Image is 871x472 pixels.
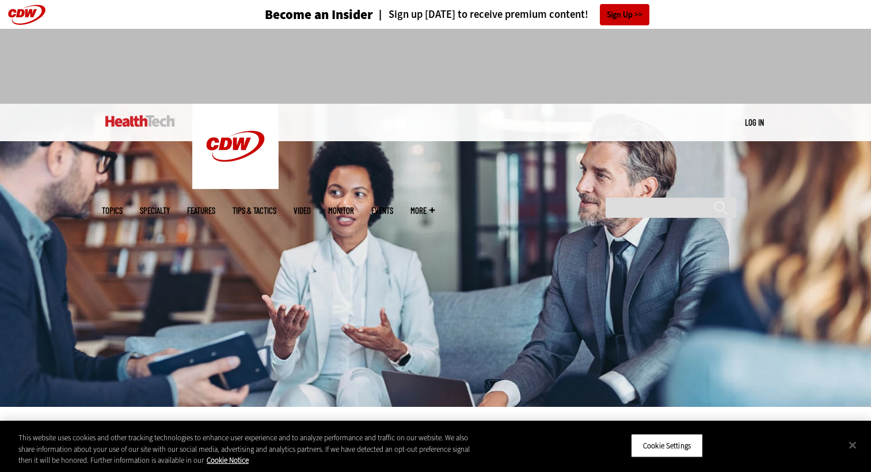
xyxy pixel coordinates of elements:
[373,9,588,20] a: Sign up [DATE] to receive premium content!
[222,8,373,21] a: Become an Insider
[233,206,276,215] a: Tips & Tactics
[265,8,373,21] h3: Become an Insider
[187,206,215,215] a: Features
[192,180,279,192] a: CDW
[207,455,249,465] a: More information about your privacy
[328,206,354,215] a: MonITor
[745,117,764,127] a: Log in
[192,104,279,189] img: Home
[18,432,479,466] div: This website uses cookies and other tracking technologies to enhance user experience and to analy...
[631,433,703,458] button: Cookie Settings
[102,206,123,215] span: Topics
[371,206,393,215] a: Events
[840,432,865,458] button: Close
[105,115,175,127] img: Home
[226,40,645,92] iframe: advertisement
[600,4,649,25] a: Sign Up
[140,206,170,215] span: Specialty
[410,206,435,215] span: More
[294,206,311,215] a: Video
[745,116,764,129] div: User menu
